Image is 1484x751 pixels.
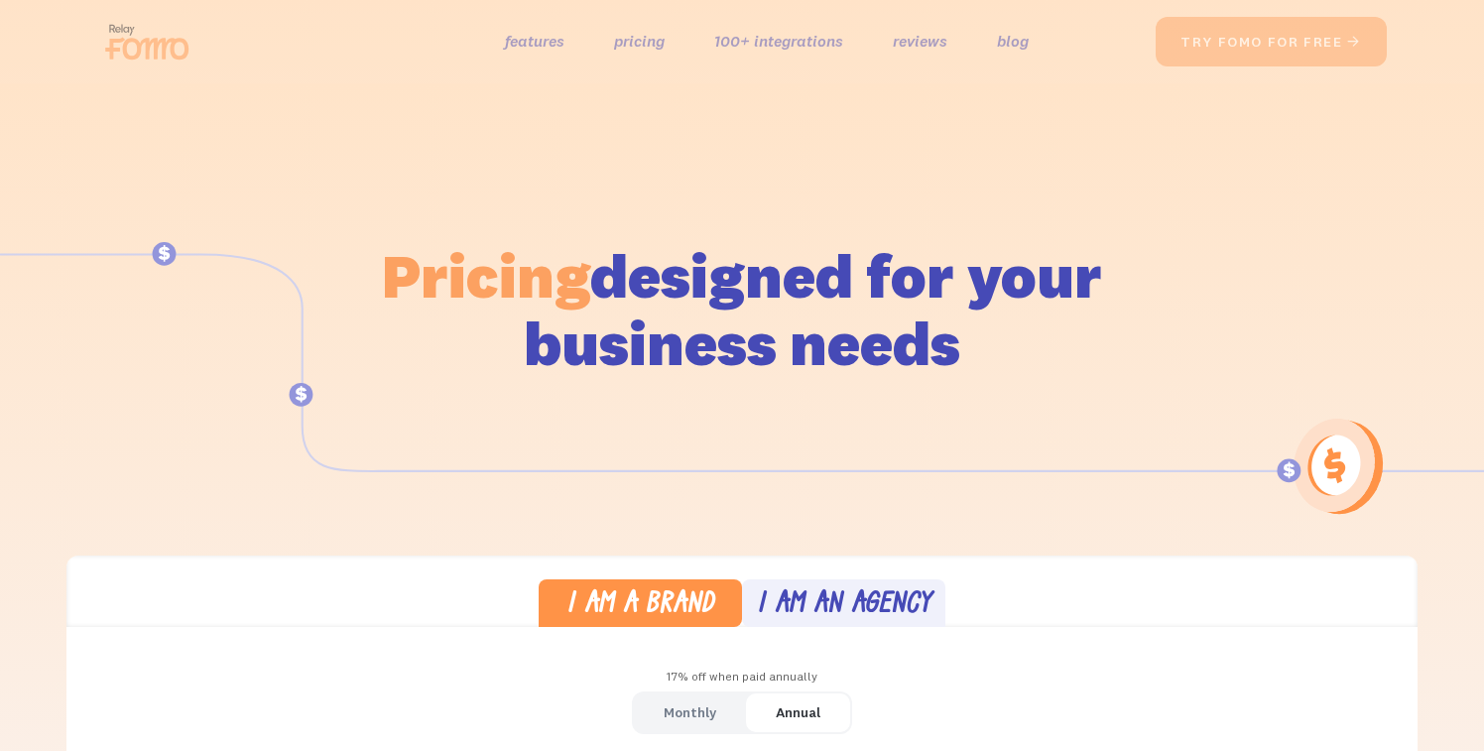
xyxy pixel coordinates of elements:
[566,591,714,620] div: I am a brand
[382,237,590,313] span: Pricing
[664,698,716,727] div: Monthly
[1346,33,1362,51] span: 
[381,242,1103,377] h1: designed for your business needs
[757,591,931,620] div: I am an agency
[776,698,820,727] div: Annual
[505,27,564,56] a: features
[997,27,1029,56] a: blog
[714,27,843,56] a: 100+ integrations
[66,663,1418,691] div: 17% off when paid annually
[1156,17,1387,66] a: try fomo for free
[893,27,947,56] a: reviews
[614,27,665,56] a: pricing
